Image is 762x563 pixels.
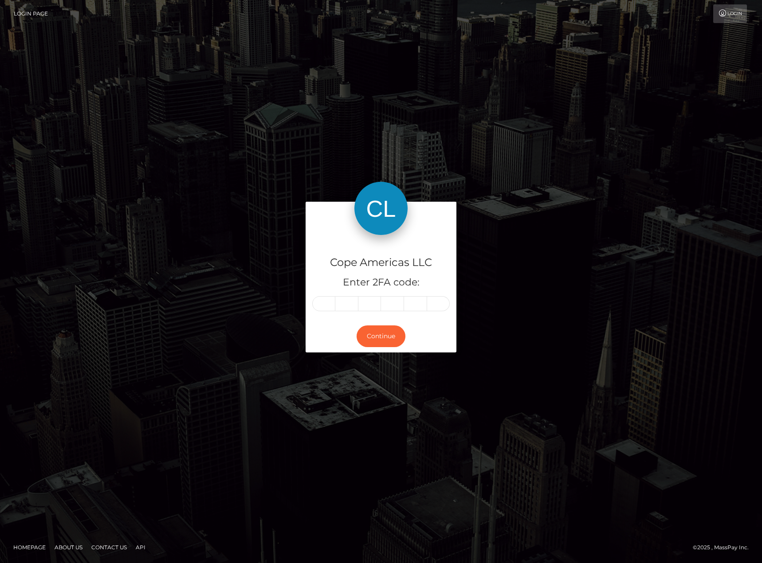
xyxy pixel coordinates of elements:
h5: Enter 2FA code: [312,276,450,289]
a: Contact Us [88,540,130,554]
div: © 2025 , MassPay Inc. [693,543,755,552]
a: Homepage [10,540,49,554]
a: API [132,540,149,554]
h4: Cope Americas LLC [312,255,450,270]
a: About Us [51,540,86,554]
button: Continue [357,325,405,347]
a: Login Page [14,4,48,23]
img: Cope Americas LLC [354,182,408,235]
a: Login [713,4,747,23]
